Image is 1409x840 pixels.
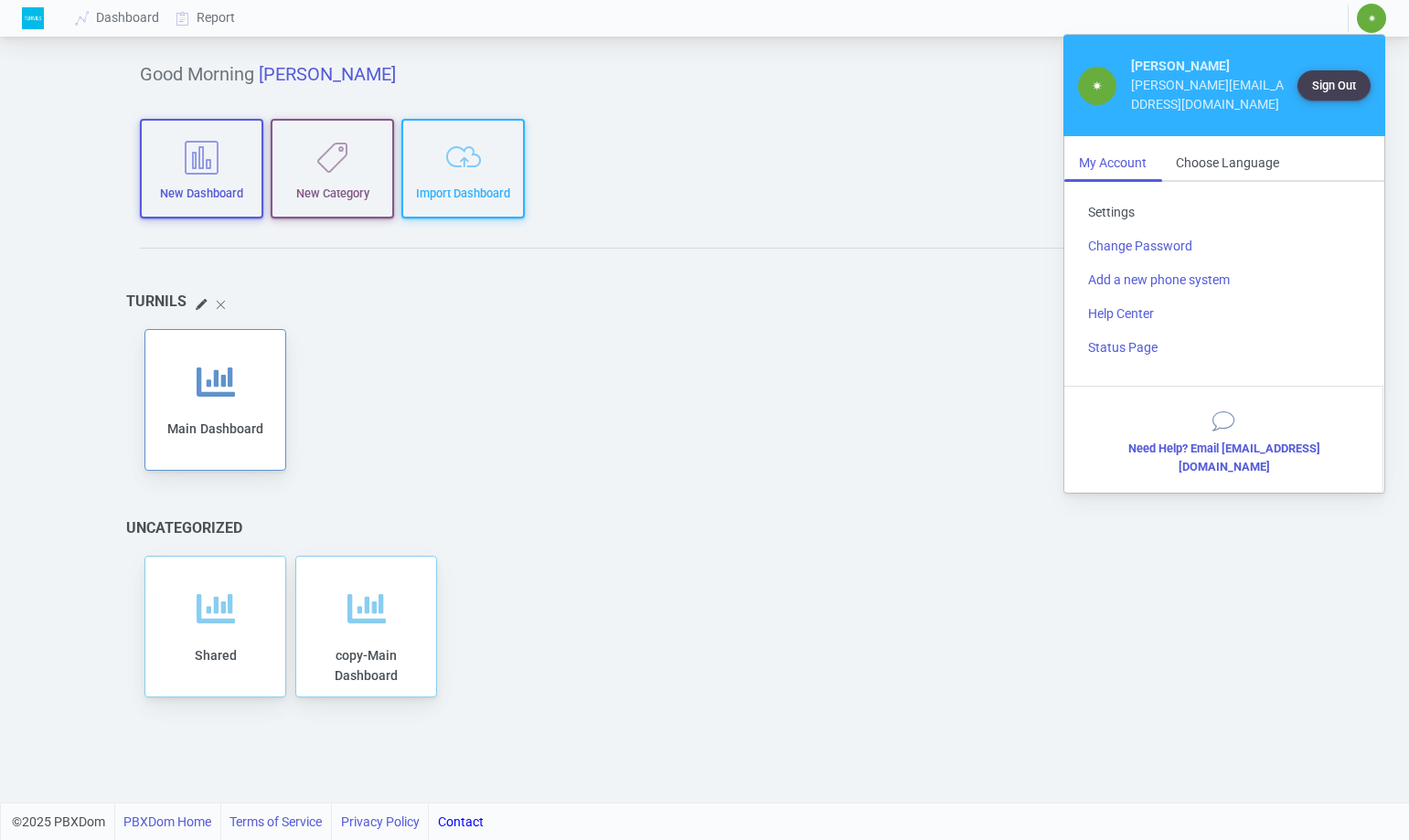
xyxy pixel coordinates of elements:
button: Sign Out [1297,70,1371,101]
div: [PERSON_NAME][EMAIL_ADDRESS][DOMAIN_NAME] [1131,76,1288,114]
a: Add a new phone system [1073,263,1375,297]
button: Need Help? Email [EMAIL_ADDRESS][DOMAIN_NAME] [1074,398,1372,483]
div: Choose Language [1161,146,1294,180]
span: Shared [195,648,237,663]
div: [PERSON_NAME] [1131,57,1288,76]
a: Change Password [1073,229,1375,263]
a: Privacy Policy [341,803,420,840]
h6: Turnils [126,292,187,310]
div: ©2025 PBXDom [12,803,484,840]
h6: Uncategorized [126,519,242,537]
a: Status Page [1073,331,1375,365]
a: Contact [438,803,484,840]
span: ✷ [1368,13,1376,24]
i: Edit Category [196,295,207,317]
i: Delete Category [214,298,227,317]
span: copy-Main Dashboard [335,648,398,682]
div: My Account [1064,146,1161,180]
a: Terms of Service [229,803,322,840]
button: Import Dashboard [401,119,525,218]
button: New Dashboard [140,119,263,218]
button: New Category [271,119,394,218]
button: ✷ [1356,3,1387,34]
a: Dashboard [68,1,168,35]
span: Main Dashboard [167,421,263,436]
a: Report [168,1,244,35]
a: Settings [1073,196,1375,229]
b: Need Help? Email [EMAIL_ADDRESS][DOMAIN_NAME] [1128,441,1320,473]
a: Help Center [1073,297,1375,331]
span: ✷ [1092,79,1103,93]
h5: Good Morning [140,63,1268,85]
img: Logo [22,7,44,29]
span: [PERSON_NAME] [259,63,396,85]
a: PBXDom Home [123,803,211,840]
